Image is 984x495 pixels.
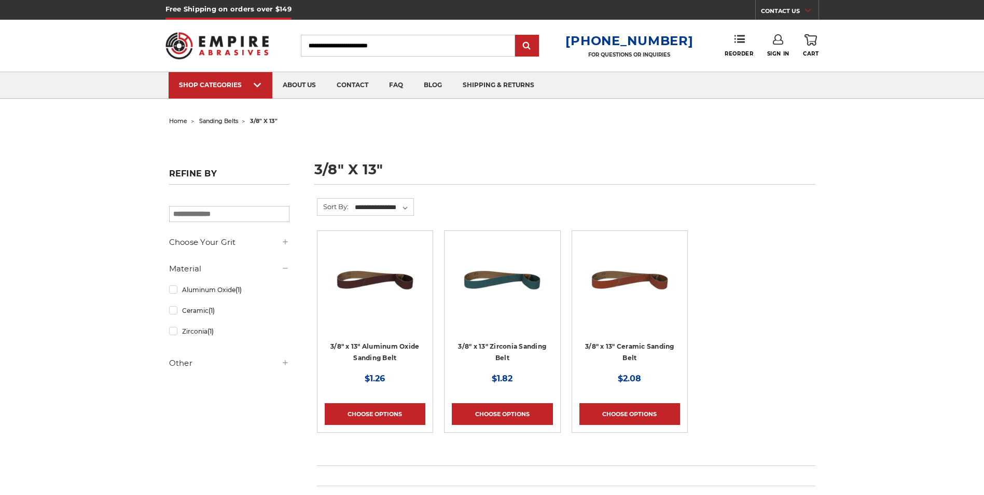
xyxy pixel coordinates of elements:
a: Zirconia(1) [169,322,289,340]
span: $2.08 [618,374,641,383]
input: Submit [517,36,537,57]
label: Sort By: [317,199,349,214]
a: 3/8" x 13" Aluminum Oxide Sanding Belt [330,342,419,362]
a: contact [326,72,379,99]
a: home [169,117,187,125]
span: $1.82 [492,374,512,383]
span: $1.26 [365,374,385,383]
a: 3/8" x 13" Ceramic Sanding Belt [585,342,674,362]
a: Choose Options [325,403,425,425]
p: FOR QUESTIONS OR INQUIRIES [565,51,693,58]
a: 3/8" x 13" Ceramic File Belt [579,238,680,339]
span: 3/8" x 13" [250,117,278,125]
select: Sort By: [353,200,413,215]
a: about us [272,72,326,99]
h5: Material [169,263,289,275]
span: Cart [803,50,819,57]
img: 3/8" x 13" Aluminum Oxide File Belt [334,238,417,321]
img: Empire Abrasives [165,25,269,66]
a: 3/8" x 13"Zirconia File Belt [452,238,552,339]
a: Reorder [725,34,753,57]
a: Aluminum Oxide(1) [169,281,289,299]
a: Ceramic(1) [169,301,289,320]
span: (1) [209,307,215,314]
h5: Refine by [169,169,289,185]
img: 3/8" x 13"Zirconia File Belt [461,238,544,321]
a: 3/8" x 13" Aluminum Oxide File Belt [325,238,425,339]
h5: Choose Your Grit [169,236,289,249]
span: (1) [235,286,242,294]
a: sanding belts [199,117,238,125]
a: Choose Options [579,403,680,425]
span: (1) [207,327,214,335]
h5: Other [169,357,289,369]
span: Reorder [725,50,753,57]
img: 3/8" x 13" Ceramic File Belt [588,238,671,321]
a: faq [379,72,413,99]
span: Sign In [767,50,789,57]
a: [PHONE_NUMBER] [565,33,693,48]
a: Choose Options [452,403,552,425]
a: 3/8" x 13" Zirconia Sanding Belt [458,342,546,362]
a: Cart [803,34,819,57]
a: CONTACT US [761,5,819,20]
div: SHOP CATEGORIES [179,81,262,89]
h1: 3/8" x 13" [314,162,815,185]
a: blog [413,72,452,99]
a: shipping & returns [452,72,545,99]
